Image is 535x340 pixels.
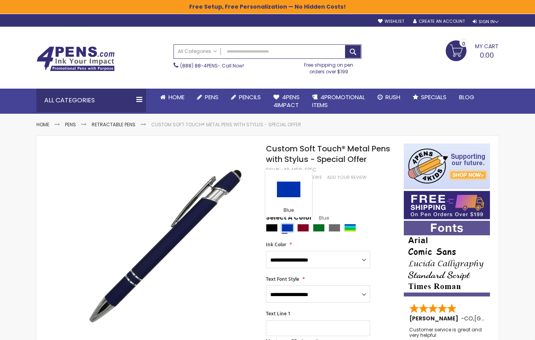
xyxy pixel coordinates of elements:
a: Pens [191,89,225,106]
div: Blue [267,207,310,215]
span: Ink Color [266,241,286,248]
div: Assorted [344,224,356,232]
a: All Categories [174,45,221,58]
span: Select A Color [266,213,312,224]
a: 4PROMOTIONALITEMS [306,89,371,114]
span: Custom Soft Touch® Metal Pens with Stylus - Special Offer [266,143,390,165]
div: Blue [282,224,293,232]
a: Retractable Pens [92,121,136,128]
span: [PERSON_NAME] [409,315,461,322]
span: Text Font Style [266,276,299,282]
a: Home [36,121,49,128]
span: Rush [385,93,400,101]
div: Sign In [473,19,499,25]
div: Burgundy [297,224,309,232]
a: 2 Reviews [298,175,323,180]
a: Specials [407,89,453,106]
span: - , [461,315,532,322]
div: Free shipping on pen orders over $199 [296,59,362,75]
a: Pencils [225,89,267,106]
a: Wishlist [378,18,404,24]
div: Grey [329,224,340,232]
img: font-personalization-examples [404,221,490,296]
div: Black [266,224,278,232]
div: Green [313,224,325,232]
span: Pencils [239,93,261,101]
img: 4pens 4 kids [404,144,490,189]
span: [GEOGRAPHIC_DATA] [474,315,532,322]
a: 0.00 0 [446,40,499,60]
img: Free shipping on orders over $199 [404,191,490,219]
span: 0 [462,40,465,47]
a: Pens [65,121,76,128]
strong: SKU [266,166,280,173]
span: 4Pens 4impact [273,93,300,109]
img: regal_rubber_blue_n_3_1_3.jpg [76,155,255,334]
span: Blog [459,93,474,101]
a: (888) 88-4PENS [180,62,218,69]
div: 4P-MS8-SPEC [284,167,316,173]
li: Custom Soft Touch® Metal Pens with Stylus - Special Offer [151,122,301,128]
a: Blog [453,89,481,106]
div: All Categories [36,89,146,112]
span: Text Line 1 [266,310,291,317]
span: CO [464,315,473,322]
a: Create an Account [413,18,465,24]
span: Blue [312,215,329,221]
img: 4Pens Custom Pens and Promotional Products [36,46,115,71]
span: Specials [421,93,446,101]
span: All Categories [178,48,217,55]
span: Pens [205,93,219,101]
a: Add Your Review [327,175,367,180]
a: 4Pens4impact [267,89,306,114]
span: 4PROMOTIONAL ITEMS [312,93,365,109]
a: Home [154,89,191,106]
span: - Call Now! [180,62,244,69]
span: 0.00 [480,50,494,60]
span: Home [168,93,184,101]
a: Rush [371,89,407,106]
span: Reviews [304,175,322,180]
